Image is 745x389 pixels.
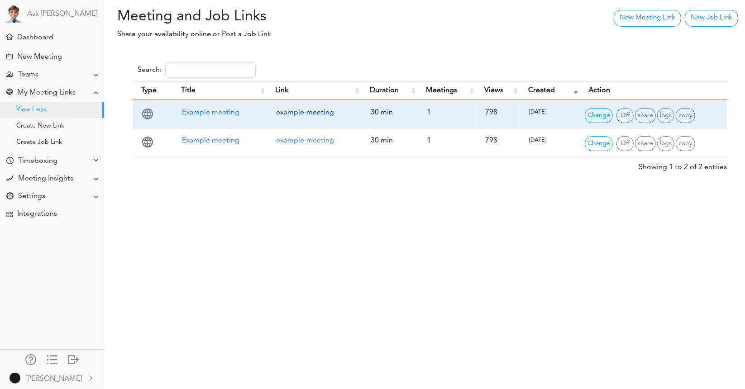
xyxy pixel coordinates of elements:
[6,211,13,218] div: TEAMCAL AI Workflow Apps
[16,140,62,145] div: Create Job Link
[165,62,256,78] input: Search:
[18,192,45,201] div: Settings
[525,132,575,148] div: [DATE]
[267,81,362,100] th: Link: activate to sort column ascending
[6,89,13,97] div: Share Meeting Link
[68,354,79,363] div: Log out
[17,53,62,62] div: New Meeting
[18,71,38,79] div: Teams
[366,132,413,150] div: 30 min
[6,157,14,166] div: Time Your Goals
[481,132,516,150] div: 798
[276,137,334,144] a: example-meeting
[525,104,575,120] div: [DATE]
[362,81,418,100] th: Duration: activate to sort column ascending
[182,109,239,116] span: Example meeting
[366,104,413,122] div: 30 min
[639,157,727,173] div: Showing 1 to 2 of 2 entries
[418,81,477,100] th: Meetings: activate to sort column ascending
[657,136,674,151] span: Meeting Details
[676,108,695,123] span: Duplicate Link
[173,81,267,100] th: Title: activate to sort column ascending
[616,136,634,151] span: Turn Off Sharing
[585,136,613,151] span: Edit Link
[111,29,471,40] p: Share your availability online or Post a Job Link
[635,108,656,123] span: Share Link
[18,157,57,166] div: Timeboxing
[422,132,472,150] div: 1
[142,111,153,122] span: 1:1 Meeting Link
[481,104,516,122] div: 798
[635,136,656,151] span: Share Link
[27,10,97,19] a: Ask [PERSON_NAME]
[47,354,57,363] div: Show only icons
[1,368,103,388] a: [PERSON_NAME]
[276,109,334,116] a: example-meeting
[17,210,57,218] div: Integrations
[133,81,173,100] th: Type
[138,62,256,78] label: Search:
[585,108,613,123] span: Edit Link
[5,5,23,23] img: Powered by TEAMCAL AI
[18,175,73,183] div: Meeting Insights
[10,373,20,384] img: 9k=
[182,137,239,144] span: Example meeting
[422,104,472,122] div: 1
[17,33,53,42] div: Dashboard
[26,374,82,384] div: [PERSON_NAME]
[111,8,471,25] h2: Meeting and Job Links
[685,10,738,27] a: New Job Link
[47,354,57,367] a: Change side menu
[6,53,13,60] div: Create Meeting
[17,89,76,97] div: My Meeting Links
[16,108,46,112] div: View Links
[25,354,36,363] div: Manage Members and Externals
[614,10,681,27] a: New Meeting Link
[142,139,153,150] span: 1:1 Meeting Link
[580,81,727,100] th: Action
[657,108,674,123] span: Meeting Details
[16,124,64,128] div: Create New Link
[616,108,634,123] span: Turn Off Sharing
[520,81,580,100] th: Created: activate to sort column ascending
[476,81,520,100] th: Views: activate to sort column ascending
[6,33,13,40] div: Meeting Dashboard
[676,136,695,151] span: Duplicate Link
